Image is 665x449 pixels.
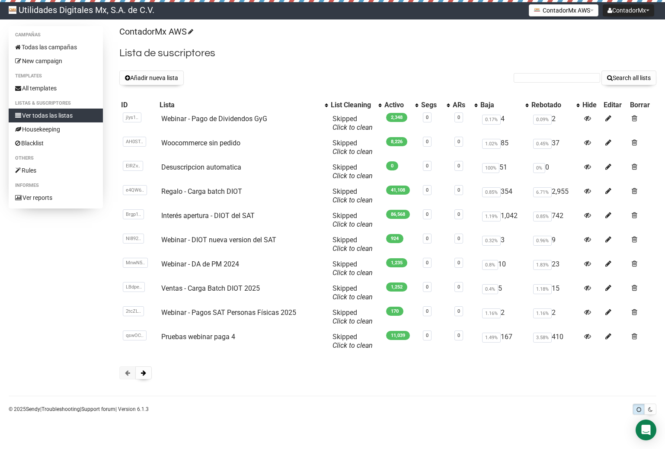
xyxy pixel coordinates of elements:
[332,220,373,228] a: Click to clean
[421,101,442,109] div: Segs
[332,172,373,180] a: Click to clean
[386,113,407,122] span: 2,348
[457,115,460,120] a: 0
[9,109,103,122] a: Ver todas las listas
[479,184,530,208] td: 354
[386,186,410,195] span: 41,108
[482,333,501,343] span: 1.49%
[482,139,501,149] span: 1.02%
[161,236,276,244] a: Webinar - DIOT nueva version del SAT
[386,258,407,267] span: 1,235
[161,212,255,220] a: Interés apertura - DIOT del SAT
[426,236,428,241] a: 0
[482,308,501,318] span: 1.16%
[457,236,460,241] a: 0
[9,81,103,95] a: All templates
[457,308,460,314] a: 0
[628,99,656,111] th: Borrar: No sort applied, sorting is disabled
[81,406,115,412] a: Support forum
[332,187,373,204] span: Skipped
[479,99,530,111] th: Baja: No sort applied, activate to apply an ascending sort
[530,160,581,184] td: 0
[332,260,373,277] span: Skipped
[482,187,501,197] span: 0.85%
[161,163,241,171] a: Desuscripcion automatica
[426,333,428,338] a: 0
[9,98,103,109] li: Listas & Suscriptores
[426,163,428,169] a: 0
[386,307,403,316] span: 170
[533,333,552,343] span: 3.58%
[630,101,655,109] div: Borrar
[123,306,144,316] span: 2tcZL..
[332,244,373,253] a: Click to clean
[123,161,143,171] span: EIRZv..
[123,137,146,147] span: AH0ST..
[161,308,296,317] a: Webinar - Pagos SAT Personas Físicas 2025
[331,101,374,109] div: List Cleaning
[332,115,373,131] span: Skipped
[426,260,428,266] a: 0
[453,101,470,109] div: ARs
[457,212,460,217] a: 0
[119,71,184,85] button: Añadir nueva lista
[332,293,373,301] a: Click to clean
[160,101,320,109] div: Lista
[383,99,420,111] th: Activo: No sort applied, activate to apply an ascending sort
[530,208,581,232] td: 742
[480,101,521,109] div: Baja
[482,236,501,246] span: 0.32%
[161,260,239,268] a: Webinar - DA de PM 2024
[426,212,428,217] a: 0
[123,234,144,244] span: NI892..
[530,184,581,208] td: 2,955
[479,305,530,329] td: 2
[533,212,552,221] span: 0.85%
[123,112,141,122] span: jIys1..
[123,209,144,219] span: Brgp1..
[457,260,460,266] a: 0
[479,232,530,257] td: 3
[479,160,530,184] td: 51
[533,284,552,294] span: 1.18%
[332,148,373,156] a: Click to clean
[533,236,552,246] span: 0.96%
[332,236,373,253] span: Skipped
[457,187,460,193] a: 0
[9,71,103,81] li: Templates
[386,234,403,243] span: 924
[386,282,407,292] span: 1,252
[530,257,581,281] td: 23
[161,333,235,341] a: Pruebas webinar paga 4
[332,123,373,131] a: Click to clean
[479,257,530,281] td: 10
[123,330,147,340] span: qswOC..
[581,99,602,111] th: Hide: No sort applied, sorting is disabled
[457,333,460,338] a: 0
[332,196,373,204] a: Click to clean
[9,6,16,14] img: 214e50dfb8bad0c36716e81a4a6f82d2
[636,420,656,440] div: Open Intercom Messenger
[530,305,581,329] td: 2
[530,111,581,135] td: 2
[42,406,80,412] a: Troubleshooting
[9,153,103,164] li: Others
[9,164,103,177] a: Rules
[534,6,540,13] img: favicons
[451,99,479,111] th: ARs: No sort applied, activate to apply an ascending sort
[9,191,103,205] a: Ver reports
[604,101,626,109] div: Editar
[457,139,460,144] a: 0
[384,101,411,109] div: Activo
[530,281,581,305] td: 15
[119,45,656,61] h2: Lista de suscriptores
[533,163,545,173] span: 0%
[9,54,103,68] a: New campaign
[386,210,410,219] span: 86,568
[121,101,156,109] div: ID
[582,101,600,109] div: Hide
[119,26,192,37] a: ContadorMx AWS
[479,281,530,305] td: 5
[457,163,460,169] a: 0
[9,180,103,191] li: Informes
